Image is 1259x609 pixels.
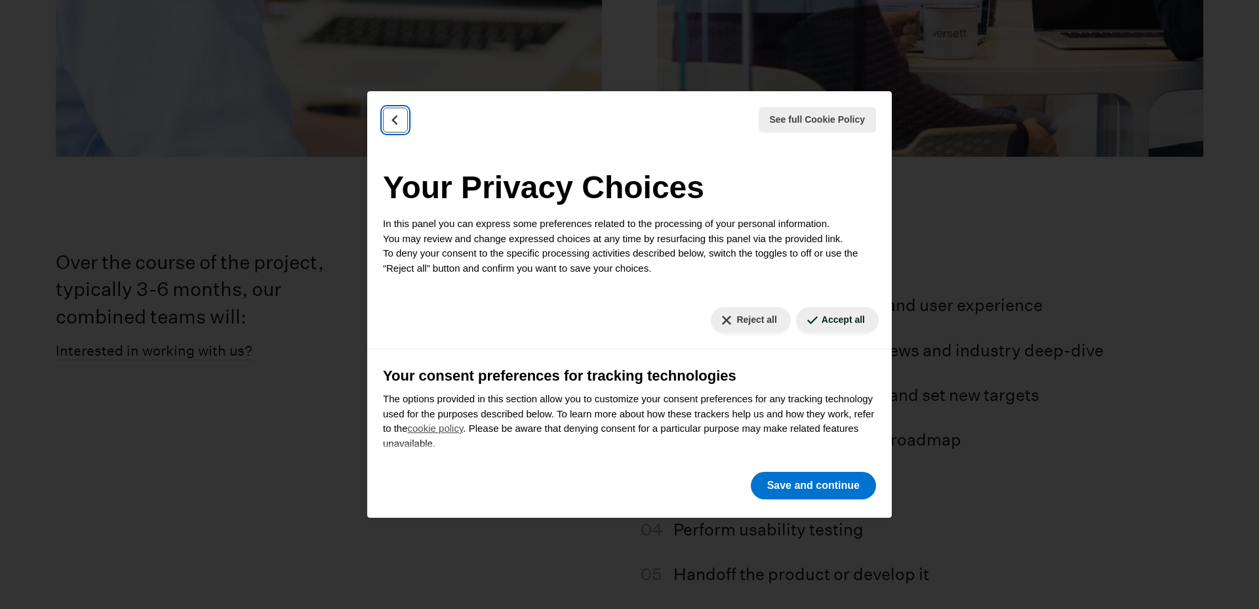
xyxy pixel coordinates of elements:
button: Back [383,108,408,133]
p: The options provided in this section allow you to customize your consent preferences for any trac... [383,392,876,451]
h3: Your consent preferences for tracking technologies [383,365,876,387]
a: cookie policy - link opens in a new tab [408,423,464,434]
span: See full Cookie Policy [770,113,866,127]
button: See full Cookie Policy [759,107,877,133]
h2: Your Privacy Choices [383,164,876,211]
p: In this panel you can express some preferences related to the processing of your personal informa... [383,217,876,276]
button: Save and continue [751,472,876,499]
button: Accept all [796,307,879,333]
button: Reject all [711,307,790,333]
